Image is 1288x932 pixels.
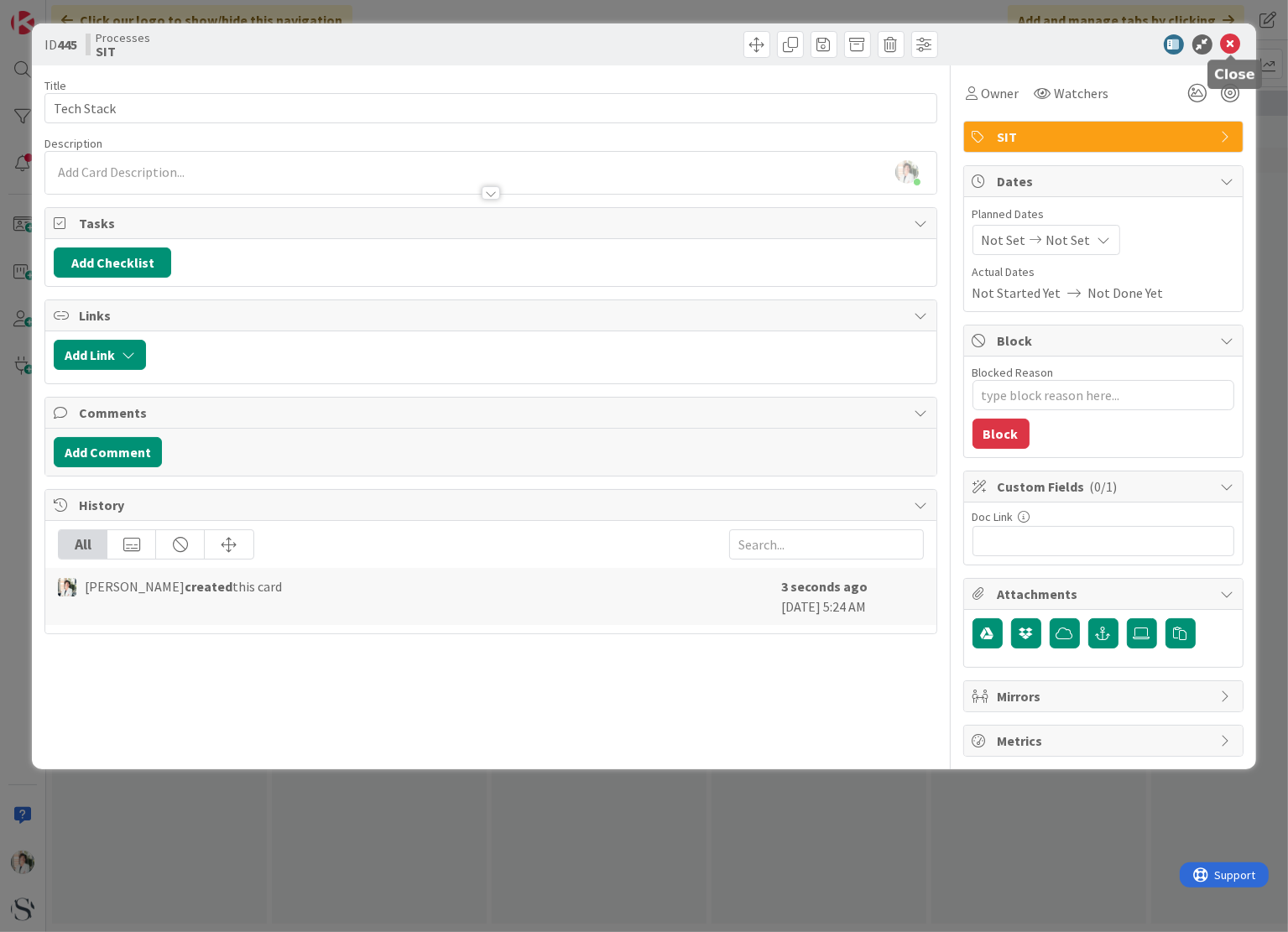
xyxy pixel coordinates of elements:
[96,44,150,58] b: SIT
[79,213,905,233] span: Tasks
[895,160,919,184] img: khuw9Zwdgjik5dLLghHNcNXsaTe6KtJG.jpg
[1046,230,1091,250] span: Not Set
[54,340,146,370] button: Add Link
[982,83,1019,103] span: Owner
[998,686,1212,706] span: Mirrors
[35,3,76,23] span: Support
[973,511,1234,523] div: Doc Link
[1055,83,1109,103] span: Watchers
[781,576,924,617] div: [DATE] 5:24 AM
[998,731,1212,751] span: Metrics
[79,305,905,325] span: Links
[982,230,1026,250] span: Not Set
[185,578,232,595] b: created
[1088,283,1164,303] span: Not Done Yet
[973,365,1054,380] label: Blocked Reason
[998,127,1212,147] span: SIT
[729,529,924,560] input: Search...
[1090,478,1118,495] span: ( 0/1 )
[79,403,905,423] span: Comments
[44,136,102,151] span: Description
[59,530,107,559] div: All
[973,263,1234,281] span: Actual Dates
[998,331,1212,351] span: Block
[973,283,1061,303] span: Not Started Yet
[58,578,76,596] img: KT
[781,578,868,595] b: 3 seconds ago
[1214,66,1255,82] h5: Close
[54,437,162,467] button: Add Comment
[85,576,282,596] span: [PERSON_NAME] this card
[998,584,1212,604] span: Attachments
[973,419,1030,449] button: Block
[96,31,150,44] span: Processes
[44,34,77,55] span: ID
[54,247,171,278] button: Add Checklist
[998,171,1212,191] span: Dates
[44,78,66,93] label: Title
[57,36,77,53] b: 445
[79,495,905,515] span: History
[998,476,1212,497] span: Custom Fields
[973,206,1234,223] span: Planned Dates
[44,93,936,123] input: type card name here...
